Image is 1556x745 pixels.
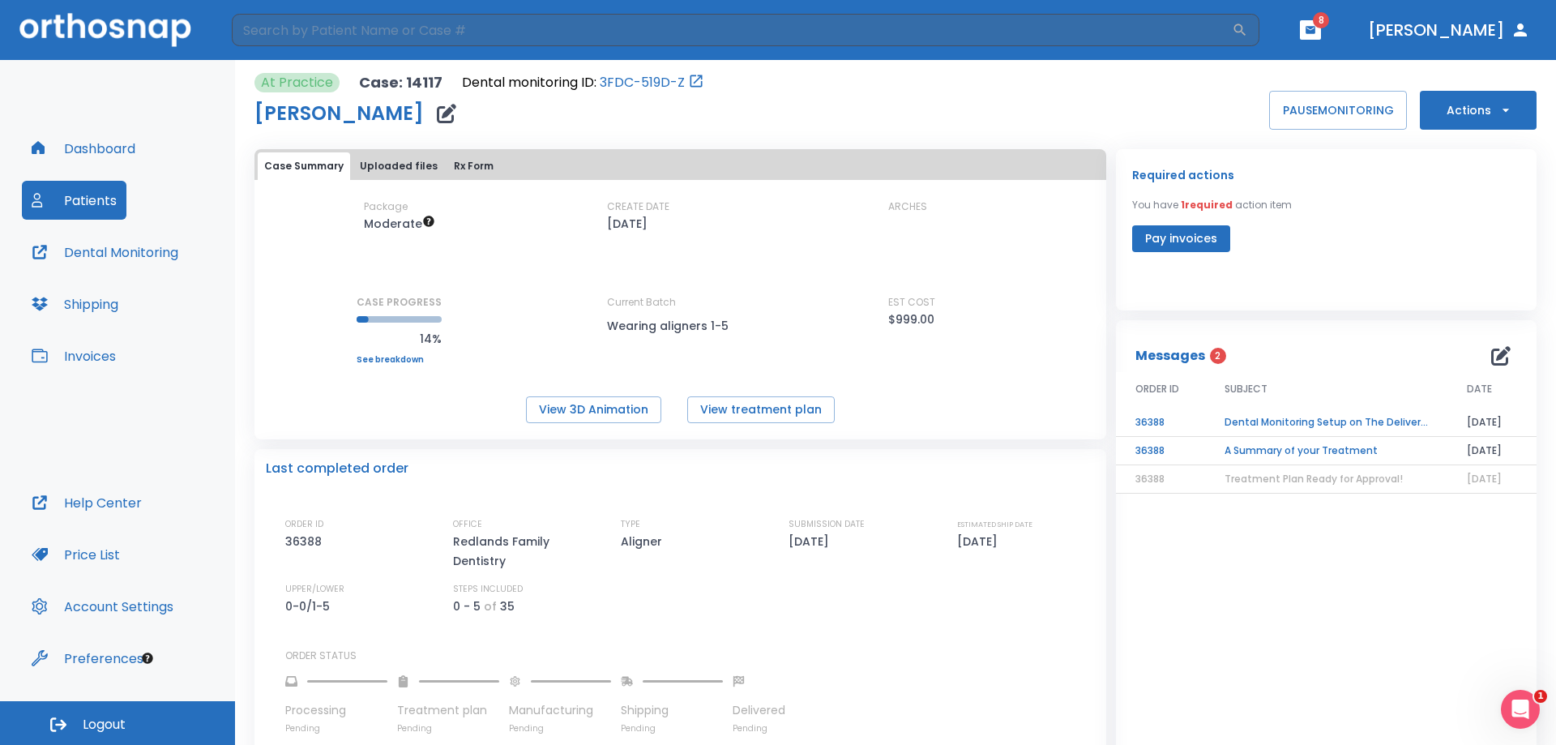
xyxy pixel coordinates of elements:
h1: [PERSON_NAME] [254,104,424,123]
p: Manufacturing [509,702,611,719]
button: Uploaded files [353,152,444,180]
p: Dental monitoring ID: [462,73,596,92]
span: 2 [1210,348,1226,364]
p: [DATE] [789,532,835,551]
p: You have action item [1132,198,1292,212]
p: Treatment plan [397,702,499,719]
p: Pending [621,722,723,734]
span: DATE [1467,382,1492,396]
p: of [484,597,497,616]
td: [DATE] [1447,437,1537,465]
button: Patients [22,181,126,220]
span: 1 [1534,690,1547,703]
p: OFFICE [453,517,482,532]
a: See breakdown [357,355,442,365]
button: [PERSON_NAME] [1361,15,1537,45]
img: Orthosnap [19,13,191,46]
span: [DATE] [1467,472,1502,486]
p: 14% [357,329,442,349]
p: 0 - 5 [453,597,481,616]
button: Shipping [22,285,128,323]
button: View treatment plan [687,396,835,423]
p: Pending [733,722,785,734]
button: Account Settings [22,587,183,626]
button: PAUSEMONITORING [1269,91,1407,130]
td: A Summary of your Treatment [1205,437,1447,465]
span: 1 required [1181,198,1233,212]
p: [DATE] [957,532,1003,551]
p: CASE PROGRESS [357,295,442,310]
p: Package [364,199,408,214]
p: Pending [285,722,387,734]
button: Preferences [22,639,153,678]
p: ESTIMATED SHIP DATE [957,517,1032,532]
p: Messages [1135,346,1205,366]
p: Processing [285,702,387,719]
p: Wearing aligners 1-5 [607,316,753,336]
p: Aligner [621,532,668,551]
button: Pay invoices [1132,225,1230,252]
span: 8 [1313,12,1329,28]
a: 3FDC-519D-Z [600,73,685,92]
td: 36388 [1116,409,1205,437]
p: Pending [397,722,499,734]
td: Dental Monitoring Setup on The Delivery Day [1205,409,1447,437]
button: Rx Form [447,152,500,180]
p: ORDER STATUS [285,649,1095,663]
p: Pending [509,722,611,734]
p: Case: 14117 [359,73,442,92]
p: ARCHES [888,199,927,214]
p: ORDER ID [285,517,323,532]
div: Tooltip anchor [140,651,155,666]
span: ORDER ID [1135,382,1179,396]
span: Up to 20 Steps (40 aligners) [364,216,435,232]
p: Last completed order [266,459,408,478]
p: [DATE] [607,214,648,233]
div: tabs [258,152,1103,180]
p: Shipping [621,702,723,719]
button: Case Summary [258,152,350,180]
td: 36388 [1116,437,1205,465]
p: Required actions [1132,165,1234,185]
span: Treatment Plan Ready for Approval! [1225,472,1403,486]
p: TYPE [621,517,640,532]
input: Search by Patient Name or Case # [232,14,1232,46]
div: Open patient in dental monitoring portal [462,73,704,92]
p: EST COST [888,295,935,310]
button: Help Center [22,483,152,522]
p: UPPER/LOWER [285,582,344,597]
p: $999.00 [888,310,934,329]
button: View 3D Animation [526,396,661,423]
span: Logout [83,716,126,734]
button: Actions [1420,91,1537,130]
span: SUBJECT [1225,382,1267,396]
p: 36388 [285,532,327,551]
span: 36388 [1135,472,1165,486]
p: Redlands Family Dentistry [453,532,591,571]
p: STEPS INCLUDED [453,582,523,597]
p: 35 [500,597,515,616]
p: SUBMISSION DATE [789,517,865,532]
iframe: Intercom live chat [1501,690,1540,729]
p: At Practice [261,73,333,92]
button: Dental Monitoring [22,233,188,272]
button: Price List [22,535,130,574]
p: 0-0/1-5 [285,597,336,616]
p: Delivered [733,702,785,719]
p: CREATE DATE [607,199,669,214]
td: [DATE] [1447,409,1537,437]
button: Invoices [22,336,126,375]
p: Current Batch [607,295,753,310]
button: Dashboard [22,129,145,168]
